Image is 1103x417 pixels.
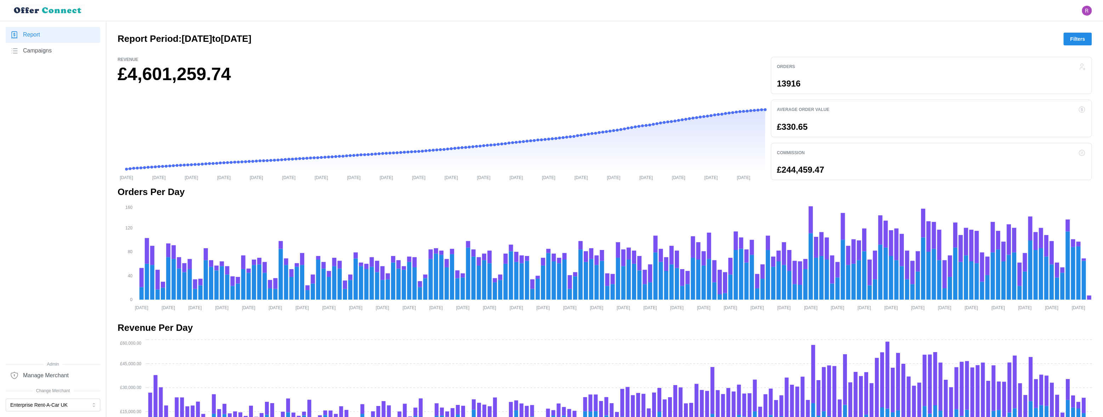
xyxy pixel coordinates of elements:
[858,305,871,310] tspan: [DATE]
[884,305,898,310] tspan: [DATE]
[704,175,718,180] tspan: [DATE]
[295,305,309,310] tspan: [DATE]
[737,175,750,180] tspan: [DATE]
[349,305,362,310] tspan: [DATE]
[510,305,523,310] tspan: [DATE]
[128,273,133,278] tspan: 40
[125,226,132,230] tspan: 120
[152,175,166,180] tspan: [DATE]
[128,250,133,255] tspan: 80
[1018,305,1031,310] tspan: [DATE]
[188,305,202,310] tspan: [DATE]
[118,57,765,63] p: Revenue
[135,305,148,310] tspan: [DATE]
[639,175,653,180] tspan: [DATE]
[1045,305,1058,310] tspan: [DATE]
[23,371,69,380] span: Manage Merchant
[1071,305,1085,310] tspan: [DATE]
[777,79,801,88] p: 13916
[118,186,1092,198] h2: Orders Per Day
[804,305,818,310] tspan: [DATE]
[643,305,657,310] tspan: [DATE]
[315,175,328,180] tspan: [DATE]
[965,305,978,310] tspan: [DATE]
[509,175,523,180] tspan: [DATE]
[672,175,685,180] tspan: [DATE]
[120,175,133,180] tspan: [DATE]
[118,322,1092,334] h2: Revenue Per Day
[242,305,255,310] tspan: [DATE]
[777,64,795,70] p: Orders
[445,175,458,180] tspan: [DATE]
[590,305,603,310] tspan: [DATE]
[376,305,389,310] tspan: [DATE]
[120,341,141,346] tspan: £60,000.00
[777,123,808,131] p: £330.65
[125,205,132,210] tspan: 160
[118,63,765,86] h1: £4,601,259.74
[607,175,620,180] tspan: [DATE]
[6,399,100,411] button: Enterprise Rent-A-Car UK
[1082,6,1092,16] button: Open user button
[938,305,951,310] tspan: [DATE]
[412,175,425,180] tspan: [DATE]
[777,166,824,174] p: £244,459.47
[23,46,52,55] span: Campaigns
[777,305,791,310] tspan: [DATE]
[6,367,100,383] a: Manage Merchant
[536,305,550,310] tspan: [DATE]
[380,175,393,180] tspan: [DATE]
[751,305,764,310] tspan: [DATE]
[268,305,282,310] tspan: [DATE]
[130,298,132,302] tspan: 0
[6,361,100,368] span: Admin
[120,409,141,414] tspan: £15,000.00
[911,305,924,310] tspan: [DATE]
[23,30,40,39] span: Report
[217,175,231,180] tspan: [DATE]
[6,388,100,394] span: Change Merchant
[1063,33,1092,45] button: Filters
[120,385,141,390] tspan: £30,000.00
[322,305,336,310] tspan: [DATE]
[402,305,416,310] tspan: [DATE]
[697,305,710,310] tspan: [DATE]
[456,305,469,310] tspan: [DATE]
[575,175,588,180] tspan: [DATE]
[777,150,805,156] p: Commission
[483,305,496,310] tspan: [DATE]
[347,175,361,180] tspan: [DATE]
[250,175,263,180] tspan: [DATE]
[185,175,198,180] tspan: [DATE]
[477,175,491,180] tspan: [DATE]
[11,4,85,17] img: loyalBe Logo
[6,43,100,59] a: Campaigns
[991,305,1005,310] tspan: [DATE]
[777,107,829,113] p: Average Order Value
[118,33,251,45] h2: Report Period: [DATE] to [DATE]
[282,175,295,180] tspan: [DATE]
[563,305,577,310] tspan: [DATE]
[1082,6,1092,16] img: Ryan Gribben
[1070,33,1085,45] span: Filters
[831,305,844,310] tspan: [DATE]
[429,305,443,310] tspan: [DATE]
[542,175,555,180] tspan: [DATE]
[617,305,630,310] tspan: [DATE]
[215,305,228,310] tspan: [DATE]
[670,305,684,310] tspan: [DATE]
[162,305,175,310] tspan: [DATE]
[724,305,737,310] tspan: [DATE]
[120,361,141,366] tspan: £45,000.00
[6,27,100,43] a: Report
